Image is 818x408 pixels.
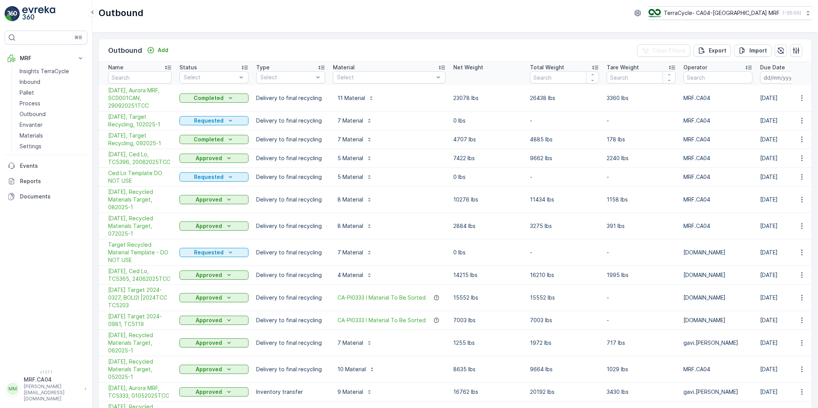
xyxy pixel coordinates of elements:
[20,193,84,200] p: Documents
[196,365,222,373] p: Approved
[194,249,224,256] p: Requested
[108,169,172,185] span: Ced Lo Template DO NOT USE
[108,132,172,147] span: [DATE], Target Recycling, 092025-1
[108,188,172,211] span: [DATE], Recycled Materials Target, 082025-1
[108,331,172,354] a: 06/01/25, Recycled Materials Target, 062025-1
[453,249,522,256] p: 0 lbs
[20,78,40,86] p: Inbound
[196,154,222,162] p: Approved
[108,151,172,166] span: [DATE], Ced Lo, TC5396, 20082025TCC
[683,117,752,125] p: MRF.CA04
[337,136,363,143] p: 7 Material
[337,94,365,102] p: 11 Material
[179,270,249,280] button: Approved
[337,388,363,396] p: 9 Material
[16,130,87,141] a: Materials
[530,365,599,373] p: 9664 lbs
[530,294,599,301] p: 15552 lbs
[683,71,752,84] input: Search
[607,294,676,301] p: -
[108,215,172,238] a: 07/01/25, Recycled Materials Target, 072025-1
[337,339,363,347] p: 7 Material
[179,93,249,103] button: Completed
[108,45,142,56] p: Outbound
[179,293,249,302] button: Approved
[607,136,676,143] p: 178 lbs
[607,117,676,125] p: -
[637,44,690,57] button: Clear Filters
[256,64,270,71] p: Type
[453,64,483,71] p: Net Weight
[783,10,801,16] p: ( -05:00 )
[607,271,676,279] p: 1995 lbs
[607,64,639,71] p: Tare Weight
[337,316,426,324] a: CA-PI0333 I Material To Be Sorted
[453,388,522,396] p: 16762 lbs
[108,267,172,283] span: [DATE], Ced Lo, TC5365, 24062025TCC
[108,286,172,309] a: Dec 2024 Target 2024-0327, BOLl2l |2024TCC TC5203
[108,358,172,381] a: 05/01/25, Recycled Materials Target, 052025-1
[108,331,172,354] span: [DATE], Recycled Materials Target, 062025-1
[196,388,222,396] p: Approved
[333,386,377,398] button: 9 Material
[530,316,599,324] p: 7003 lbs
[20,132,43,139] p: Materials
[158,46,168,54] p: Add
[108,313,172,328] span: [DATE] Target 2024-0981, TC5119
[179,221,249,231] button: Approved
[179,338,249,347] button: Approved
[108,215,172,238] span: [DATE], Recycled Materials Target, 072025-1
[333,152,377,164] button: 5 Material
[333,133,377,146] button: 7 Material
[20,121,43,129] p: Envanter
[20,143,41,150] p: Settings
[179,64,197,71] p: Status
[530,71,599,84] input: Search
[108,241,172,264] a: Target Recycled Material Template - DO NOT USE
[5,376,87,402] button: MMMRF.CA04[PERSON_NAME][EMAIL_ADDRESS][DOMAIN_NAME]
[683,294,752,301] p: [DOMAIN_NAME]
[196,196,222,203] p: Approved
[179,195,249,204] button: Approved
[108,71,172,84] input: Search
[179,365,249,374] button: Approved
[108,113,172,128] span: [DATE], Target Recycling, 102025-1
[333,193,377,206] button: 8 Material
[20,110,46,118] p: Outbound
[196,339,222,347] p: Approved
[760,71,813,84] input: dd/mm/yyyy
[683,365,752,373] p: MRF.CA04
[20,67,69,75] p: Insights TerraCycle
[16,77,87,87] a: Inbound
[760,64,785,71] p: Due Date
[664,9,780,17] p: TerraCycle- CA04-[GEOGRAPHIC_DATA] MRF
[16,66,87,77] a: Insights TerraCycle
[337,173,363,181] p: 5 Material
[530,388,599,396] p: 20192 lbs
[5,51,87,66] button: MRF
[256,294,325,301] p: Delivery to final recycling
[607,196,676,203] p: 1158 lbs
[179,172,249,182] button: Requested
[683,64,707,71] p: Operator
[16,87,87,98] a: Pallet
[179,387,249,397] button: Approved
[453,316,522,324] p: 7003 lbs
[16,141,87,152] a: Settings
[179,116,249,125] button: Requested
[256,196,325,203] p: Delivery to final recycling
[683,222,752,230] p: MRF.CA04
[683,154,752,162] p: MRF.CA04
[5,158,87,174] a: Events
[333,246,377,259] button: 7 Material
[196,222,222,230] p: Approved
[256,94,325,102] p: Delivery to final recycling
[333,64,355,71] p: Material
[683,316,752,324] p: [DOMAIN_NAME]
[607,173,676,181] p: -
[184,74,237,81] p: Select
[20,177,84,185] p: Reports
[5,370,87,374] span: v 1.51.1
[256,316,325,324] p: Delivery to final recycling
[194,136,224,143] p: Completed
